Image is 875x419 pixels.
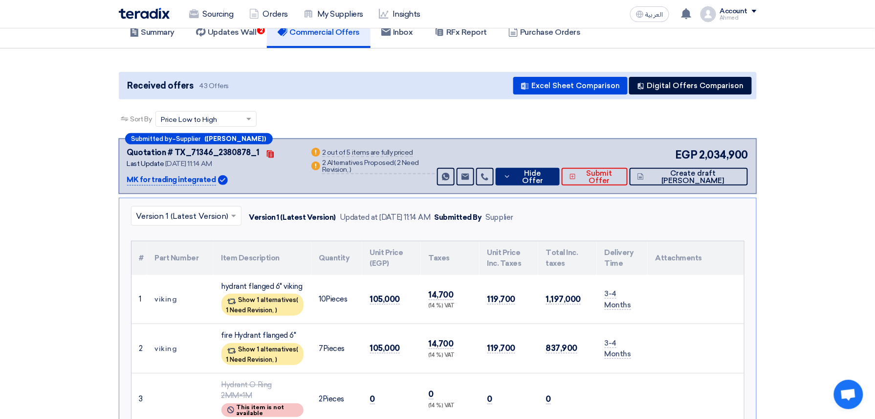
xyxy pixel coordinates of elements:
[214,241,311,275] th: Item Description
[720,15,757,21] div: ِAhmed
[185,17,267,48] a: Updates Wall2
[319,295,326,303] span: 10
[322,149,413,157] div: 2 out of 5 items are fully priced
[629,77,752,94] button: Digital Offers Comparison
[296,3,371,25] a: My Suppliers
[205,136,266,142] b: ([PERSON_NAME])
[276,306,278,314] span: )
[125,133,273,144] div: –
[131,275,147,324] td: 1
[340,212,431,223] div: Updated at [DATE] 11:14 AM
[130,27,175,37] h5: Summary
[221,330,304,341] div: fire Hydrant flanged 6"
[487,343,516,353] span: 119,700
[435,27,487,37] h5: RFx Report
[297,346,299,353] span: (
[226,356,274,363] span: 1 Need Revision,
[249,212,336,223] div: Version 1 (Latest Version)
[630,6,669,22] button: العربية
[421,241,480,275] th: Taxes
[394,159,396,167] span: (
[371,3,428,25] a: Insights
[578,170,620,185] span: Submit Offer
[429,389,434,399] span: 0
[513,170,551,185] span: Hide Offer
[381,27,413,37] h5: Inbox
[128,79,194,93] span: Received offers
[276,356,278,363] span: )
[257,26,265,34] span: 2
[605,339,631,359] span: 3-4 Months
[350,165,351,174] span: )
[486,212,513,223] div: Supplier
[311,275,362,324] td: Pieces
[370,294,400,304] span: 105,000
[429,351,472,360] div: (14 %) VAT
[236,404,298,416] span: This item is not available
[424,17,498,48] a: RFx Report
[311,241,362,275] th: Quantity
[218,175,228,185] img: Verified Account
[496,168,560,186] button: Hide Offer
[267,17,371,48] a: Commercial Offers
[119,8,170,19] img: Teradix logo
[508,27,581,37] h5: Purchase Orders
[226,306,274,314] span: 1 Need Revision,
[429,302,472,310] div: (14 %) VAT
[147,241,214,275] th: Part Number
[675,147,698,163] span: EGP
[429,402,472,410] div: (14 %) VAT
[278,27,360,37] h5: Commercial Offers
[370,394,375,404] span: 0
[221,281,304,292] div: hydrant flanged 6" viking
[119,17,186,48] a: Summary
[221,343,304,365] div: Show 1 alternatives
[131,136,173,142] span: Submitted by
[181,3,241,25] a: Sourcing
[311,324,362,373] td: Pieces
[131,241,147,275] th: #
[498,17,591,48] a: Purchase Orders
[319,344,324,353] span: 7
[429,290,454,300] span: 14,700
[127,160,164,168] span: Last Update
[131,324,147,373] td: 2
[322,160,435,174] div: 2 Alternatives Proposed
[648,241,744,275] th: Attachments
[322,159,419,174] span: 2 Need Revision,
[199,81,229,91] span: 43 Offers
[480,241,538,275] th: Unit Price Inc. Taxes
[720,7,748,16] div: Account
[630,168,748,186] button: Create draft [PERSON_NAME]
[161,115,217,125] span: Price Low to High
[429,339,454,349] span: 14,700
[221,379,304,401] div: Hydrant O Ring 2MM×1M
[127,174,216,186] p: MK for trading integrated
[834,380,863,409] div: Open chat
[371,17,424,48] a: Inbox
[370,343,400,353] span: 105,000
[546,343,578,353] span: 837,900
[362,241,421,275] th: Unit Price (EGP)
[538,241,597,275] th: Total Inc. taxes
[147,275,214,324] td: viking
[513,77,628,94] button: Excel Sheet Comparison
[196,27,256,37] h5: Updates Wall
[147,324,214,373] td: viking
[297,296,299,303] span: (
[646,11,663,18] span: العربية
[221,294,304,316] div: Show 1 alternatives
[487,294,516,304] span: 119,700
[165,160,212,168] span: [DATE] 11:14 AM
[435,212,482,223] div: Submitted By
[319,395,323,403] span: 2
[127,147,260,159] div: Quotation # TX_71346_2380878_1
[241,3,296,25] a: Orders
[546,394,551,404] span: 0
[700,6,716,22] img: profile_test.png
[646,170,740,185] span: Create draft [PERSON_NAME]
[605,289,631,310] span: 3-4 Months
[546,294,581,304] span: 1,197,000
[700,147,748,163] span: 2,034,900
[176,136,201,142] span: Supplier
